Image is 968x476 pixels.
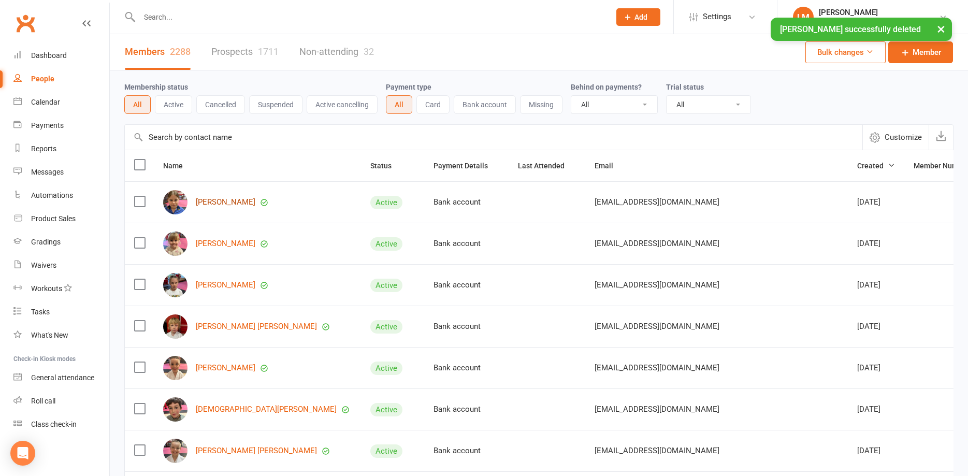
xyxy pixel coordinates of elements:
[31,261,56,269] div: Waivers
[370,444,402,458] div: Active
[136,10,603,24] input: Search...
[616,8,660,26] button: Add
[163,160,194,172] button: Name
[595,316,719,336] span: [EMAIL_ADDRESS][DOMAIN_NAME]
[857,446,895,455] div: [DATE]
[932,18,950,40] button: ×
[703,5,731,28] span: Settings
[170,46,191,57] div: 2288
[434,322,499,331] div: Bank account
[13,390,109,413] a: Roll call
[370,160,403,172] button: Status
[196,239,255,248] a: [PERSON_NAME]
[370,403,402,416] div: Active
[307,95,378,114] button: Active cancelling
[595,234,719,253] span: [EMAIL_ADDRESS][DOMAIN_NAME]
[518,160,576,172] button: Last Attended
[370,279,402,292] div: Active
[370,237,402,251] div: Active
[31,191,73,199] div: Automations
[299,34,374,70] a: Non-attending32
[370,362,402,375] div: Active
[857,364,895,372] div: [DATE]
[13,184,109,207] a: Automations
[196,364,255,372] a: [PERSON_NAME]
[454,95,516,114] button: Bank account
[31,75,54,83] div: People
[416,95,450,114] button: Card
[13,413,109,436] a: Class kiosk mode
[31,214,76,223] div: Product Sales
[571,83,642,91] label: Behind on payments?
[520,95,562,114] button: Missing
[196,405,337,414] a: [DEMOGRAPHIC_DATA][PERSON_NAME]
[125,125,862,150] input: Search by contact name
[31,168,64,176] div: Messages
[518,162,576,170] span: Last Attended
[364,46,374,57] div: 32
[13,366,109,390] a: General attendance kiosk mode
[125,34,191,70] a: Members2288
[13,67,109,91] a: People
[155,95,192,114] button: Active
[196,446,317,455] a: [PERSON_NAME] [PERSON_NAME]
[196,322,317,331] a: [PERSON_NAME] [PERSON_NAME]
[124,95,151,114] button: All
[913,46,941,59] span: Member
[434,446,499,455] div: Bank account
[196,281,255,290] a: [PERSON_NAME]
[885,131,922,143] span: Customize
[888,41,953,63] a: Member
[13,91,109,114] a: Calendar
[13,230,109,254] a: Gradings
[249,95,302,114] button: Suspended
[31,98,60,106] div: Calendar
[31,373,94,382] div: General attendance
[13,277,109,300] a: Workouts
[124,83,188,91] label: Membership status
[595,441,719,460] span: [EMAIL_ADDRESS][DOMAIN_NAME]
[13,114,109,137] a: Payments
[13,300,109,324] a: Tasks
[13,207,109,230] a: Product Sales
[31,308,50,316] div: Tasks
[819,17,939,26] div: Success Martial Arts - Lismore Karate
[211,34,279,70] a: Prospects1711
[857,322,895,331] div: [DATE]
[434,162,499,170] span: Payment Details
[595,358,719,378] span: [EMAIL_ADDRESS][DOMAIN_NAME]
[13,161,109,184] a: Messages
[31,238,61,246] div: Gradings
[595,399,719,419] span: [EMAIL_ADDRESS][DOMAIN_NAME]
[31,397,55,405] div: Roll call
[857,405,895,414] div: [DATE]
[857,281,895,290] div: [DATE]
[13,324,109,347] a: What's New
[434,281,499,290] div: Bank account
[434,364,499,372] div: Bank account
[857,160,895,172] button: Created
[595,275,719,295] span: [EMAIL_ADDRESS][DOMAIN_NAME]
[862,125,929,150] button: Customize
[595,160,625,172] button: Email
[595,162,625,170] span: Email
[31,331,68,339] div: What's New
[434,198,499,207] div: Bank account
[196,95,245,114] button: Cancelled
[386,83,431,91] label: Payment type
[10,441,35,466] div: Open Intercom Messenger
[370,320,402,334] div: Active
[595,192,719,212] span: [EMAIL_ADDRESS][DOMAIN_NAME]
[857,198,895,207] div: [DATE]
[163,162,194,170] span: Name
[31,51,67,60] div: Dashboard
[31,145,56,153] div: Reports
[857,239,895,248] div: [DATE]
[857,162,895,170] span: Created
[386,95,412,114] button: All
[370,196,402,209] div: Active
[13,44,109,67] a: Dashboard
[196,198,255,207] a: [PERSON_NAME]
[31,121,64,129] div: Payments
[13,254,109,277] a: Waivers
